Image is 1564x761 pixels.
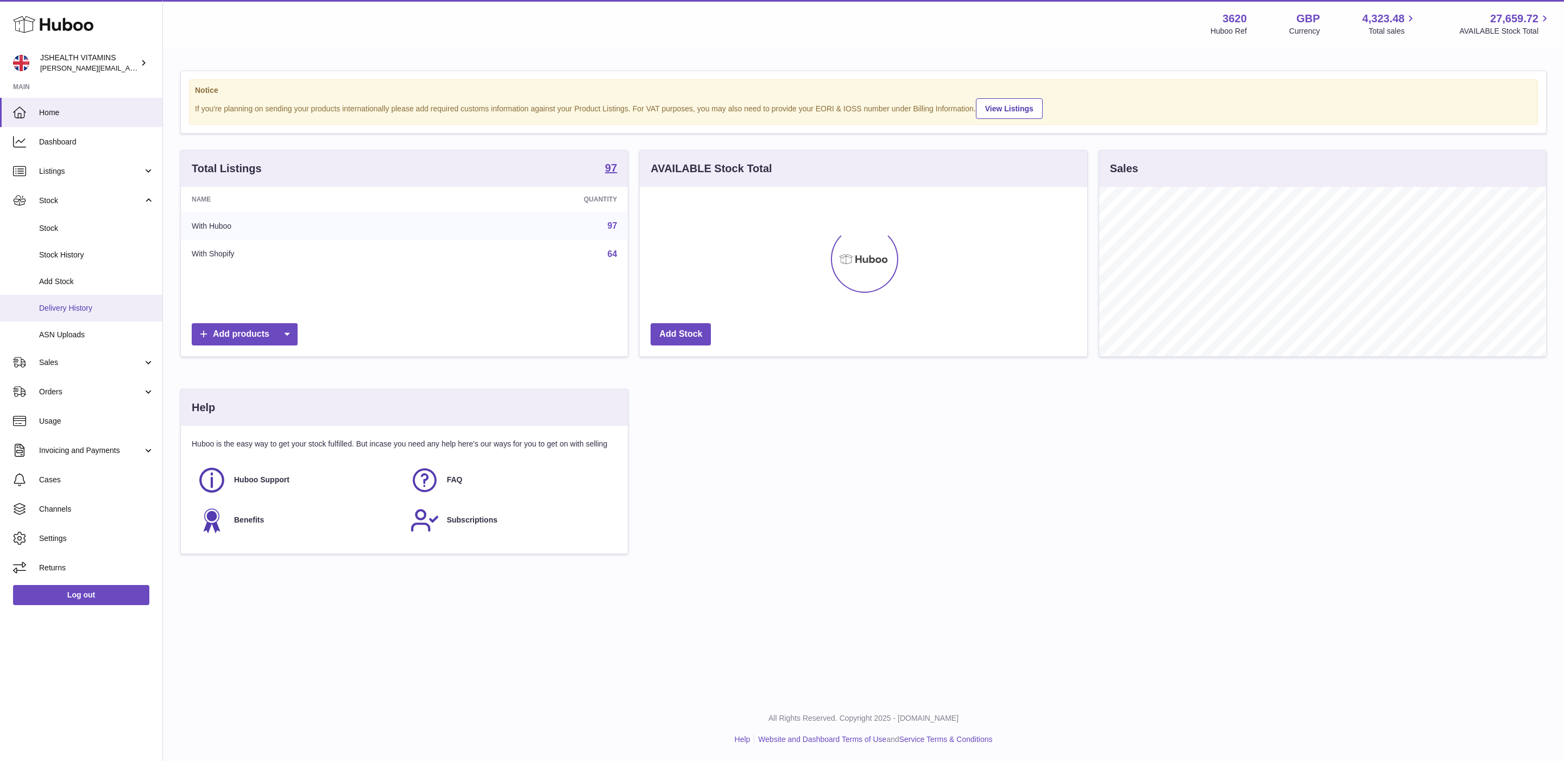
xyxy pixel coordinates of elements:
a: FAQ [410,466,612,495]
strong: GBP [1296,11,1320,26]
span: Listings [39,166,143,177]
span: Stock History [39,250,154,260]
a: View Listings [976,98,1043,119]
a: 64 [608,249,617,259]
span: Sales [39,357,143,368]
span: Invoicing and Payments [39,445,143,456]
span: Usage [39,416,154,426]
div: Currency [1289,26,1320,36]
strong: 97 [605,162,617,173]
div: Huboo Ref [1210,26,1247,36]
h3: Sales [1110,161,1138,176]
a: 97 [608,221,617,230]
span: Total sales [1368,26,1417,36]
a: 27,659.72 AVAILABLE Stock Total [1459,11,1551,36]
p: All Rights Reserved. Copyright 2025 - [DOMAIN_NAME] [172,713,1555,724]
strong: Notice [195,85,1532,96]
span: Dashboard [39,137,154,147]
a: Add Stock [651,323,711,345]
span: Subscriptions [447,515,497,525]
a: Service Terms & Conditions [899,735,993,744]
a: Website and Dashboard Terms of Use [758,735,886,744]
a: Help [735,735,751,744]
span: AVAILABLE Stock Total [1459,26,1551,36]
span: Orders [39,387,143,397]
a: Add products [192,323,298,345]
span: Returns [39,563,154,573]
a: Subscriptions [410,506,612,535]
h3: AVAILABLE Stock Total [651,161,772,176]
a: 4,323.48 Total sales [1363,11,1417,36]
span: Stock [39,223,154,234]
span: Huboo Support [234,475,289,485]
div: If you're planning on sending your products internationally please add required customs informati... [195,97,1532,119]
span: Home [39,108,154,118]
span: 27,659.72 [1490,11,1538,26]
span: Add Stock [39,276,154,287]
li: and [754,734,992,745]
a: Huboo Support [197,466,399,495]
img: francesca@jshealthvitamins.com [13,55,29,71]
a: 97 [605,162,617,175]
span: 4,323.48 [1363,11,1405,26]
span: [PERSON_NAME][EMAIL_ADDRESS][DOMAIN_NAME] [40,64,218,72]
span: Stock [39,196,143,206]
span: Settings [39,533,154,544]
h3: Total Listings [192,161,262,176]
td: With Huboo [181,212,422,240]
a: Log out [13,585,149,605]
p: Huboo is the easy way to get your stock fulfilled. But incase you need any help here's our ways f... [192,439,617,449]
a: Benefits [197,506,399,535]
th: Name [181,187,422,212]
span: FAQ [447,475,463,485]
div: JSHEALTH VITAMINS [40,53,138,73]
span: ASN Uploads [39,330,154,340]
span: Cases [39,475,154,485]
span: Channels [39,504,154,514]
strong: 3620 [1222,11,1247,26]
td: With Shopify [181,240,422,268]
span: Delivery History [39,303,154,313]
span: Benefits [234,515,264,525]
h3: Help [192,400,215,415]
th: Quantity [422,187,628,212]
